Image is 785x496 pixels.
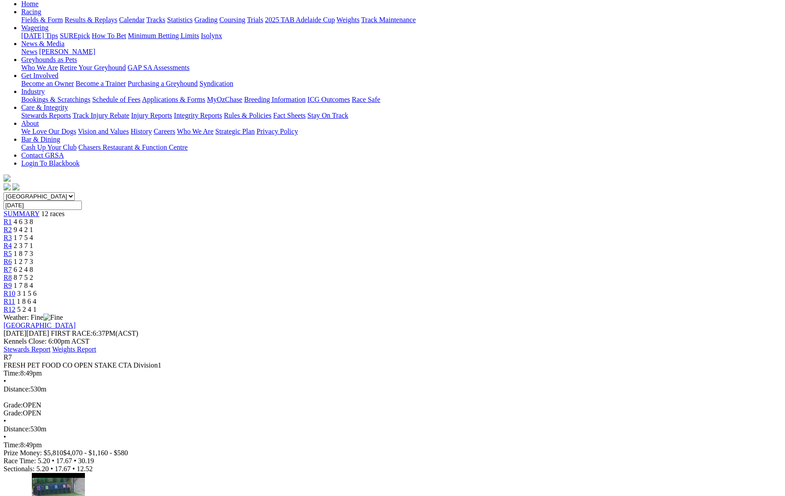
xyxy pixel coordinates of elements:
a: Who We Are [21,64,58,71]
span: 12.52 [77,465,92,473]
span: 6:37PM(ACST) [51,329,138,337]
a: Login To Blackbook [21,159,80,167]
span: 1 7 5 4 [14,234,33,241]
a: R11 [4,298,15,305]
a: Wagering [21,24,49,31]
a: [GEOGRAPHIC_DATA] [4,322,76,329]
span: • [4,433,6,441]
a: ICG Outcomes [307,96,350,103]
span: • [4,377,6,385]
a: Integrity Reports [174,112,222,119]
div: Industry [21,96,781,104]
a: Purchasing a Greyhound [128,80,198,87]
a: Rules & Policies [224,112,272,119]
a: Breeding Information [244,96,306,103]
span: Weather: Fine [4,314,63,321]
div: About [21,128,781,136]
a: Coursing [219,16,245,23]
a: Become a Trainer [76,80,126,87]
a: Grading [195,16,218,23]
div: 530m [4,425,781,433]
a: Weights Report [52,345,96,353]
a: Stewards Reports [21,112,71,119]
a: Strategic Plan [215,128,255,135]
div: FRESH PET FOOD CO OPEN STAKE CTA Division1 [4,361,781,369]
span: 30.19 [78,457,94,465]
a: Race Safe [352,96,380,103]
span: 1 8 7 3 [14,250,33,257]
a: R7 [4,266,12,273]
a: History [130,128,152,135]
a: Cash Up Your Club [21,143,77,151]
a: Industry [21,88,45,95]
a: Careers [153,128,175,135]
div: Wagering [21,32,781,40]
div: Care & Integrity [21,112,781,120]
a: Contact GRSA [21,151,64,159]
a: Calendar [119,16,145,23]
span: 6 2 4 8 [14,266,33,273]
span: 2 3 7 1 [14,242,33,249]
a: 2025 TAB Adelaide Cup [265,16,335,23]
a: Racing [21,8,41,15]
span: Race Time: [4,457,36,465]
img: twitter.svg [12,183,19,190]
span: • [50,465,53,473]
a: R5 [4,250,12,257]
span: • [52,457,54,465]
img: logo-grsa-white.png [4,174,11,182]
a: SUMMARY [4,210,39,217]
span: Grade: [4,401,23,409]
a: R8 [4,274,12,281]
a: [PERSON_NAME] [39,48,95,55]
span: 17.67 [55,465,71,473]
span: 17.67 [56,457,72,465]
a: Track Maintenance [361,16,416,23]
span: Distance: [4,425,30,433]
span: • [73,465,75,473]
a: Care & Integrity [21,104,68,111]
span: • [74,457,77,465]
a: Track Injury Rebate [73,112,129,119]
a: Results & Replays [65,16,117,23]
div: Racing [21,16,781,24]
div: 8:49pm [4,369,781,377]
a: R9 [4,282,12,289]
span: R6 [4,258,12,265]
a: Schedule of Fees [92,96,140,103]
div: Greyhounds as Pets [21,64,781,72]
span: R7 [4,353,12,361]
a: Get Involved [21,72,58,79]
span: 5 2 4 1 [17,306,37,313]
span: R4 [4,242,12,249]
a: Vision and Values [78,128,129,135]
a: Who We Are [177,128,214,135]
a: Bar & Dining [21,136,60,143]
a: How To Bet [92,32,126,39]
span: Grade: [4,409,23,417]
a: R2 [4,226,12,233]
input: Select date [4,201,82,210]
a: Retire Your Greyhound [60,64,126,71]
a: Trials [247,16,263,23]
a: Fields & Form [21,16,63,23]
img: facebook.svg [4,183,11,190]
a: Stay On Track [307,112,348,119]
span: Sectionals: [4,465,34,473]
a: Weights [337,16,360,23]
a: Become an Owner [21,80,74,87]
span: 5.20 [38,457,50,465]
span: 1 8 6 4 [17,298,36,305]
a: R1 [4,218,12,225]
span: 4 6 3 8 [14,218,33,225]
span: R12 [4,306,15,313]
span: R10 [4,290,15,297]
a: [DATE] Tips [21,32,58,39]
span: 1 7 8 4 [14,282,33,289]
a: Fact Sheets [273,112,306,119]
